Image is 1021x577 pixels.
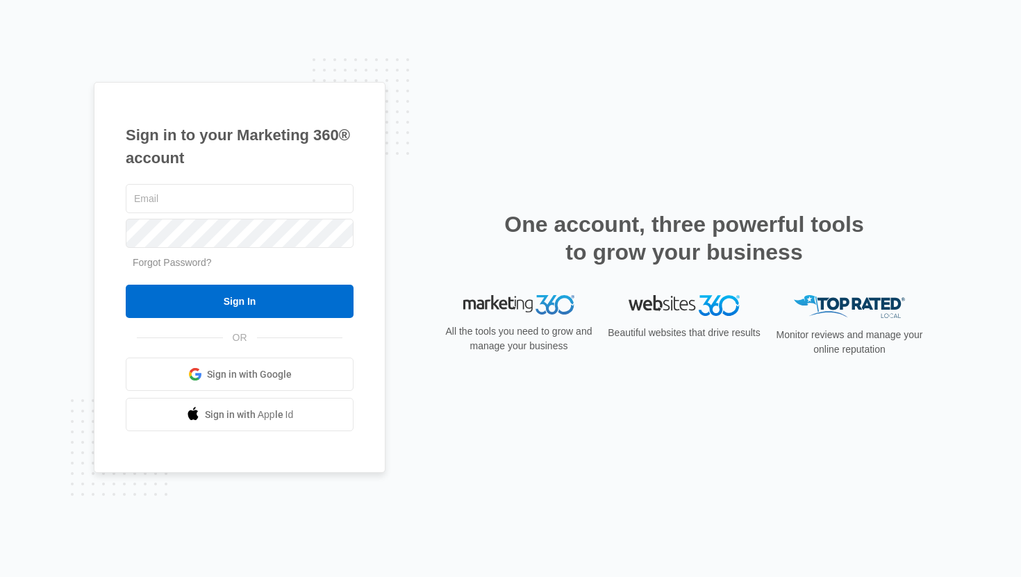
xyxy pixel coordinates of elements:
[126,398,354,431] a: Sign in with Apple Id
[629,295,740,315] img: Websites 360
[205,408,294,422] span: Sign in with Apple Id
[126,358,354,391] a: Sign in with Google
[223,331,257,345] span: OR
[126,124,354,169] h1: Sign in to your Marketing 360® account
[794,295,905,318] img: Top Rated Local
[500,210,868,266] h2: One account, three powerful tools to grow your business
[133,257,212,268] a: Forgot Password?
[441,324,597,353] p: All the tools you need to grow and manage your business
[606,326,762,340] p: Beautiful websites that drive results
[126,184,354,213] input: Email
[207,367,292,382] span: Sign in with Google
[126,285,354,318] input: Sign In
[463,295,574,315] img: Marketing 360
[772,328,927,357] p: Monitor reviews and manage your online reputation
